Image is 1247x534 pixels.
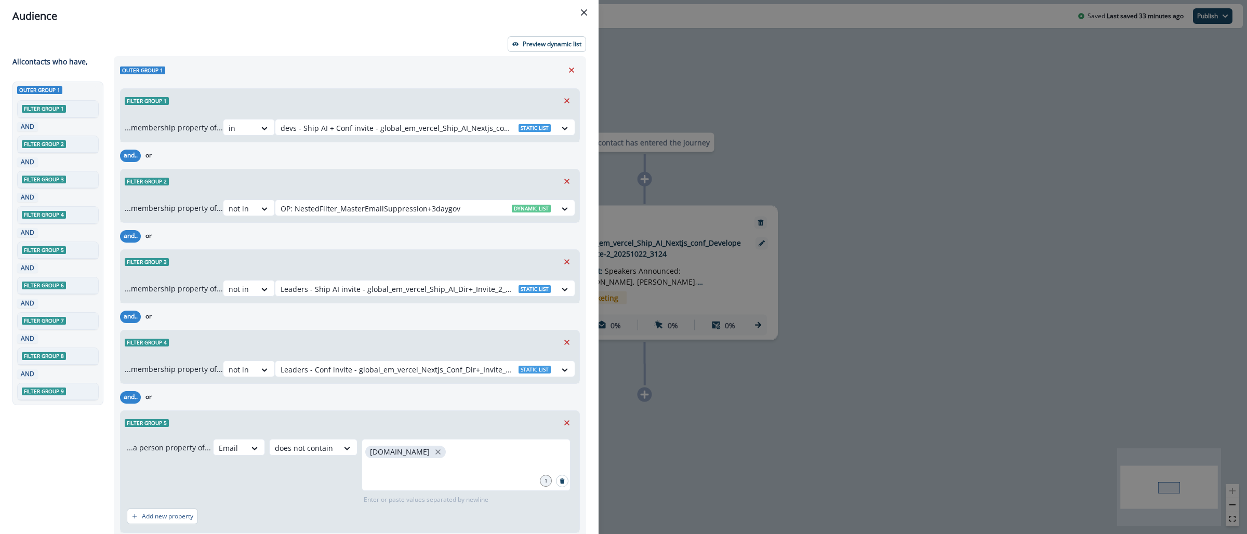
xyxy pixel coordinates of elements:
[22,282,66,289] span: Filter group 6
[19,157,36,167] p: AND
[559,93,575,109] button: Remove
[433,447,443,457] button: close
[563,62,580,78] button: Remove
[120,150,141,162] button: and..
[141,311,156,323] button: or
[22,105,66,113] span: Filter group 1
[17,86,62,94] span: Outer group 1
[556,475,568,487] button: Search
[19,369,36,379] p: AND
[559,415,575,431] button: Remove
[125,364,223,375] p: ...membership property of...
[12,56,88,67] p: All contact s who have,
[19,193,36,202] p: AND
[22,176,66,183] span: Filter group 3
[125,339,169,346] span: Filter group 4
[22,352,66,360] span: Filter group 8
[559,335,575,350] button: Remove
[127,442,211,453] p: ...a person property of...
[125,97,169,105] span: Filter group 1
[142,513,193,520] p: Add new property
[125,203,223,213] p: ...membership property of...
[508,36,586,52] button: Preview dynamic list
[576,4,592,21] button: Close
[120,391,141,404] button: and..
[22,211,66,219] span: Filter group 4
[120,66,165,74] span: Outer group 1
[370,448,430,457] p: [DOMAIN_NAME]
[19,299,36,308] p: AND
[141,230,156,243] button: or
[125,258,169,266] span: Filter group 3
[141,150,156,162] button: or
[120,230,141,243] button: and..
[19,334,36,343] p: AND
[19,228,36,237] p: AND
[125,178,169,185] span: Filter group 2
[523,41,581,48] p: Preview dynamic list
[22,388,66,395] span: Filter group 9
[22,140,66,148] span: Filter group 2
[362,495,490,504] p: Enter or paste values separated by newline
[125,283,223,294] p: ...membership property of...
[127,509,198,524] button: Add new property
[12,8,586,24] div: Audience
[125,419,169,427] span: Filter group 5
[120,311,141,323] button: and..
[141,391,156,404] button: or
[540,475,552,487] div: 1
[559,254,575,270] button: Remove
[125,122,223,133] p: ...membership property of...
[559,173,575,189] button: Remove
[19,122,36,131] p: AND
[22,246,66,254] span: Filter group 5
[22,317,66,325] span: Filter group 7
[19,263,36,273] p: AND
